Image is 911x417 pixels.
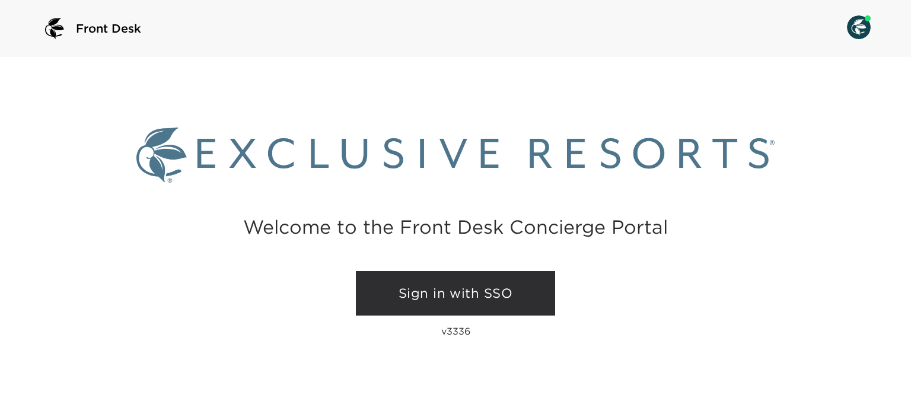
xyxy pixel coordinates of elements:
span: Front Desk [76,20,141,37]
p: v3336 [441,325,470,337]
h2: Welcome to the Front Desk Concierge Portal [243,218,668,236]
img: logo [40,14,69,43]
a: Sign in with SSO [356,271,555,316]
img: User [847,15,871,39]
img: Exclusive Resorts logo [136,128,774,183]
